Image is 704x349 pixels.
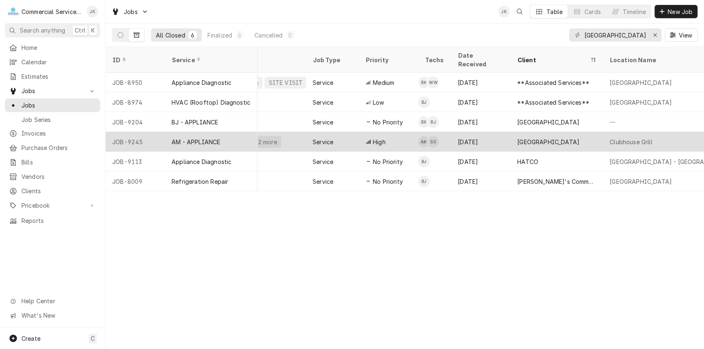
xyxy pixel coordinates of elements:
span: What's New [21,311,95,320]
div: Brandon Johnson's Avatar [427,116,439,128]
div: BJ - APPLIANCE [172,118,218,126]
a: Home [5,41,100,54]
div: [GEOGRAPHIC_DATA] [517,118,579,126]
div: Date Received [458,51,502,68]
span: Pricebook [21,201,84,210]
span: Clients [21,187,96,195]
span: C [91,334,95,343]
div: [GEOGRAPHIC_DATA] [517,138,579,146]
a: Go to Help Center [5,294,100,308]
button: Open search [513,5,526,18]
div: Job Type [313,56,352,64]
div: Appliance Diagnostic [172,157,231,166]
span: Jobs [21,101,96,110]
div: JK [87,6,98,17]
span: Estimates [21,72,96,81]
div: JOB-9245 [106,132,165,152]
div: 6 [190,31,195,40]
div: C [7,6,19,17]
span: Reports [21,216,96,225]
div: Service [313,138,333,146]
div: Refrigeration Repair [172,177,228,186]
div: JK [498,6,510,17]
span: K [91,26,95,35]
div: Timeline [623,7,646,16]
div: John Key's Avatar [87,6,98,17]
div: [GEOGRAPHIC_DATA] [610,177,672,186]
div: Service [313,157,333,166]
a: Invoices [5,126,100,140]
div: BK [418,116,430,128]
div: [GEOGRAPHIC_DATA] [610,98,672,107]
div: Finalized [207,31,232,40]
div: Service [172,56,249,64]
a: Go to Pricebook [5,199,100,212]
div: BJ [418,96,430,108]
div: Priority [365,56,410,64]
div: BJ [427,116,439,128]
div: WW [427,77,439,88]
div: HATCO [517,157,538,166]
a: Calendar [5,55,100,69]
span: Bills [21,158,96,166]
div: Commercial Service Co.'s Avatar [7,6,19,17]
div: **Associated Services** [517,78,589,87]
div: Cancelled [254,31,283,40]
div: JOB-8009 [106,171,165,191]
div: All Closed [156,31,185,40]
a: Purchase Orders [5,141,100,155]
span: New Job [666,7,694,16]
span: Jobs [21,87,84,95]
div: Techs [425,56,445,64]
span: Medium [373,78,394,87]
a: Reports [5,214,100,227]
a: Clients [5,184,100,198]
div: John Key's Avatar [498,6,510,17]
div: JOB-9113 [106,152,165,171]
div: BK [418,77,430,88]
span: Calendar [21,58,96,66]
span: Home [21,43,96,52]
div: Service [313,98,333,107]
span: Help Center [21,297,95,305]
span: Jobs [124,7,138,16]
span: Ctrl [75,26,85,35]
span: Create [21,335,40,342]
a: Go to Jobs [5,84,100,98]
div: Audie Murphy's Avatar [418,136,430,148]
button: New Job [655,5,697,18]
div: [DATE] [451,112,511,132]
div: Service [313,118,333,126]
div: Brandon Johnson's Avatar [418,156,430,167]
a: Go to Jobs [108,5,152,19]
div: [DATE] [451,73,511,92]
div: Brian Key's Avatar [418,77,430,88]
div: Brandon Johnson's Avatar [418,96,430,108]
div: Client [517,56,588,64]
input: Keyword search [584,28,646,42]
div: Table [546,7,563,16]
div: [PERSON_NAME]'s Commercial Refrigeration [517,177,596,186]
div: BJ [418,156,430,167]
div: SITE VISIT [268,78,304,87]
div: Willie White's Avatar [427,77,439,88]
div: AM [418,136,430,148]
div: Service [313,177,333,186]
div: ID [112,56,157,64]
button: View [665,28,697,42]
div: 6 [237,31,242,40]
div: 0 [288,31,293,40]
div: Clubhouse Grill [610,138,652,146]
div: [DATE] [451,132,511,152]
div: Appliance Diagnostic [172,78,231,87]
button: Erase input [648,28,662,42]
span: Search anything [20,26,65,35]
div: BJ [418,176,430,187]
span: High [373,138,386,146]
div: +2 more [253,138,278,146]
span: Job Series [21,115,96,124]
div: Service [313,78,333,87]
a: Job Series [5,113,100,126]
div: Commercial Service Co. [21,7,82,16]
button: Search anythingCtrlK [5,23,100,37]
